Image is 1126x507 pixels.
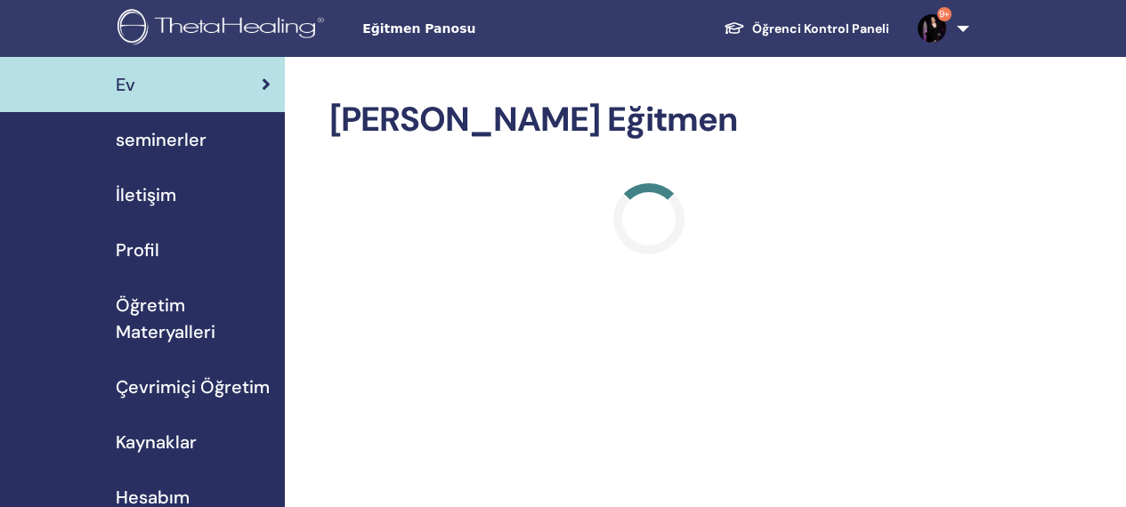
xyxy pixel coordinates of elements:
span: Ev [116,71,135,98]
span: Profil [116,237,159,263]
h2: [PERSON_NAME] Eğitmen [329,100,969,141]
span: Öğretim Materyalleri [116,292,271,345]
img: logo.png [117,9,330,49]
span: İletişim [116,181,176,208]
span: Çevrimiçi Öğretim [116,374,270,400]
span: seminerler [116,126,207,153]
span: Kaynaklar [116,429,197,455]
span: Eğitmen Panosu [362,20,629,38]
a: Öğrenci Kontrol Paneli [709,12,903,45]
img: graduation-cap-white.svg [724,20,745,36]
img: default.jpg [918,14,946,43]
span: 9+ [937,7,952,21]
